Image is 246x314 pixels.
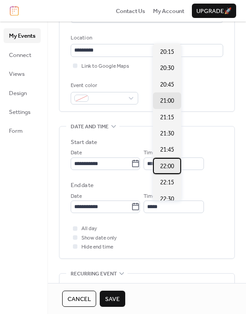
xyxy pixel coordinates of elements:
span: Hide end time [81,243,113,252]
span: 22:00 [160,162,174,171]
a: My Events [4,28,41,43]
span: Date [71,192,82,201]
span: Cancel [68,295,91,304]
a: Design [4,86,41,100]
span: Upgrade 🚀 [196,7,232,16]
span: 21:45 [160,145,174,154]
span: Settings [9,108,30,117]
span: 20:15 [160,48,174,57]
button: Cancel [62,291,96,307]
a: My Account [153,6,184,15]
span: Link to Google Maps [81,62,129,71]
span: 20:30 [160,64,174,73]
div: Location [71,34,221,43]
div: Event color [71,81,136,90]
a: Settings [4,105,41,119]
span: Date [71,148,82,157]
span: Contact Us [116,7,145,16]
span: Show date only [81,234,117,243]
span: 21:15 [160,113,174,122]
span: Design [9,89,27,98]
span: My Account [153,7,184,16]
a: Contact Us [116,6,145,15]
span: All day [81,224,97,233]
span: Views [9,70,25,78]
button: Upgrade🚀 [192,4,236,18]
span: 21:00 [160,96,174,105]
span: 22:15 [160,178,174,187]
span: My Events [9,31,35,40]
span: Form [9,126,23,135]
img: logo [10,6,19,16]
span: 21:30 [160,129,174,138]
a: Form [4,123,41,138]
span: Connect [9,51,31,60]
div: Start date [71,138,97,147]
div: End date [71,181,93,190]
a: Views [4,66,41,81]
button: Save [100,291,125,307]
a: Connect [4,48,41,62]
span: Recurring event [71,269,117,278]
span: 22:30 [160,195,174,204]
span: Date and time [71,122,109,131]
span: Time [144,192,155,201]
span: 20:45 [160,80,174,89]
span: Time [144,148,155,157]
span: Save [105,295,120,304]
